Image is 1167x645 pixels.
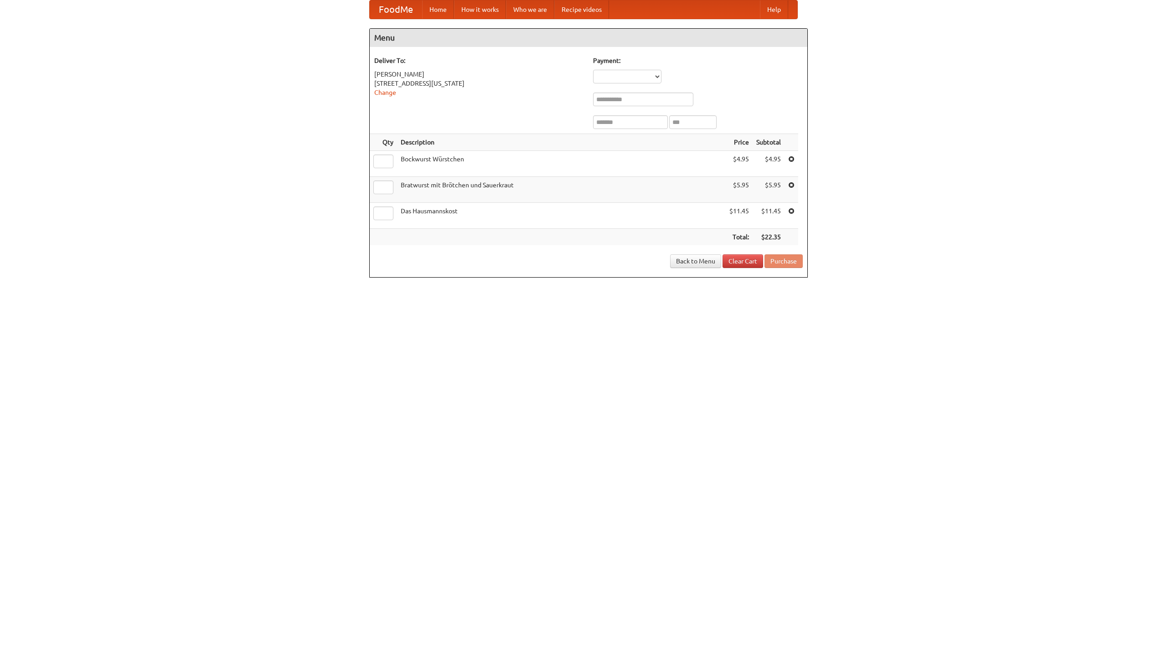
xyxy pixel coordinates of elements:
[397,203,726,229] td: Das Hausmannskost
[593,56,803,65] h5: Payment:
[764,254,803,268] button: Purchase
[397,134,726,151] th: Description
[374,89,396,96] a: Change
[374,79,584,88] div: [STREET_ADDRESS][US_STATE]
[726,229,753,246] th: Total:
[726,203,753,229] td: $11.45
[753,177,785,203] td: $5.95
[374,70,584,79] div: [PERSON_NAME]
[554,0,609,19] a: Recipe videos
[670,254,721,268] a: Back to Menu
[753,151,785,177] td: $4.95
[723,254,763,268] a: Clear Cart
[397,151,726,177] td: Bockwurst Würstchen
[726,151,753,177] td: $4.95
[726,134,753,151] th: Price
[753,134,785,151] th: Subtotal
[370,134,397,151] th: Qty
[760,0,788,19] a: Help
[506,0,554,19] a: Who we are
[370,29,807,47] h4: Menu
[422,0,454,19] a: Home
[374,56,584,65] h5: Deliver To:
[753,203,785,229] td: $11.45
[726,177,753,203] td: $5.95
[454,0,506,19] a: How it works
[753,229,785,246] th: $22.35
[397,177,726,203] td: Bratwurst mit Brötchen und Sauerkraut
[370,0,422,19] a: FoodMe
